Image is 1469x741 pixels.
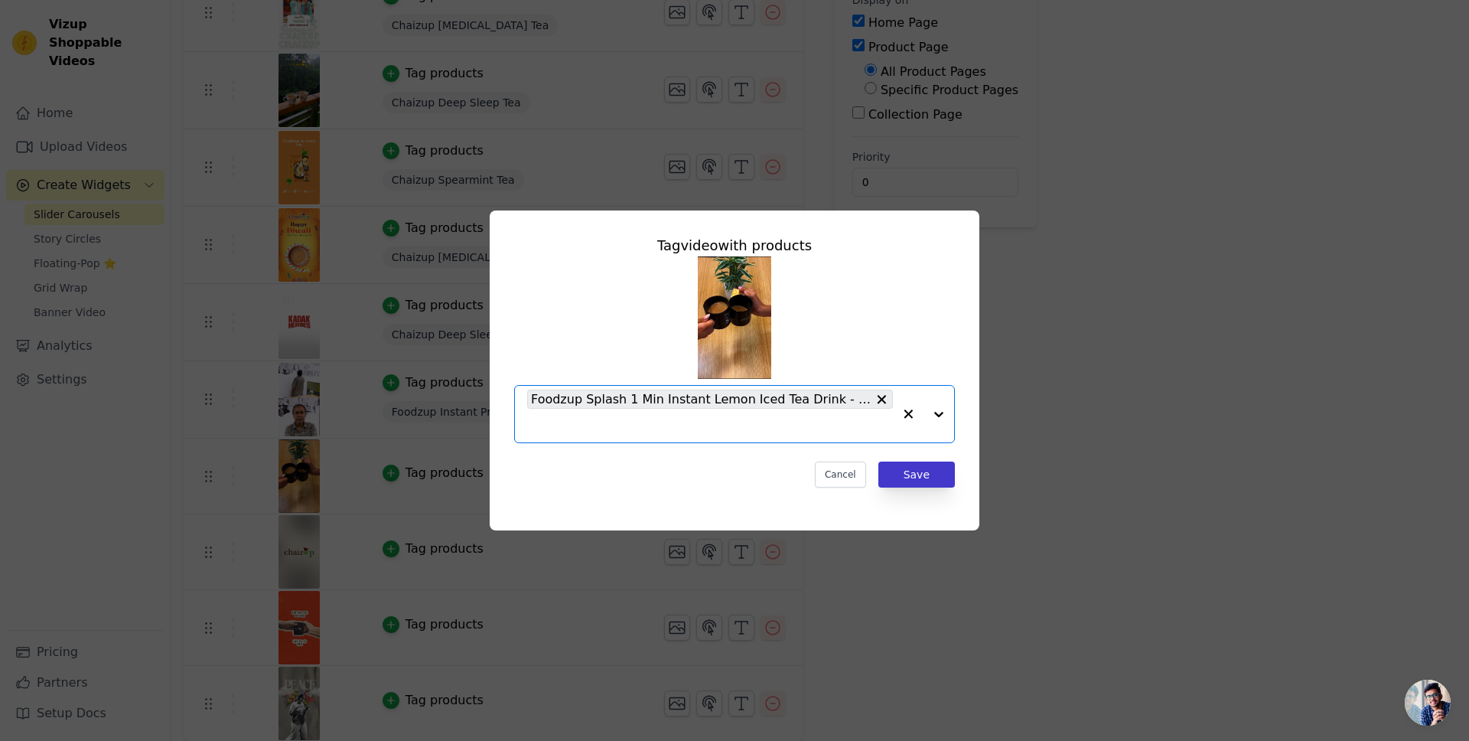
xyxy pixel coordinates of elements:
[815,462,866,488] button: Cancel
[531,390,871,409] span: Foodzup Splash 1 Min Instant Lemon Iced Tea Drink - 10 Sachets | Lemon Iced Tea Flavours | 10 Ser...
[698,256,771,379] img: vizup-images-786f.jpg
[878,462,955,488] button: Save
[514,235,955,256] div: Tag video with products
[1405,680,1451,726] a: Open chat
